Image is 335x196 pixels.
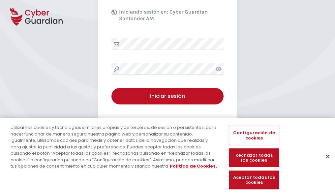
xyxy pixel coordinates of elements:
button: Rechazar todas las cookies [229,148,279,167]
button: Aceptar todas las cookies [229,171,279,189]
a: Más información sobre su privacidad, se abre en una nueva pestaña [170,163,217,169]
button: Cerrar [320,149,335,164]
button: Configuración de cookies [229,126,279,145]
div: Iniciar sesión [116,92,219,100]
button: Iniciar sesión [111,88,224,104]
div: Utilizamos cookies y tecnologías similares propias y de terceros, de sesión o persistentes, para ... [11,124,219,170]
